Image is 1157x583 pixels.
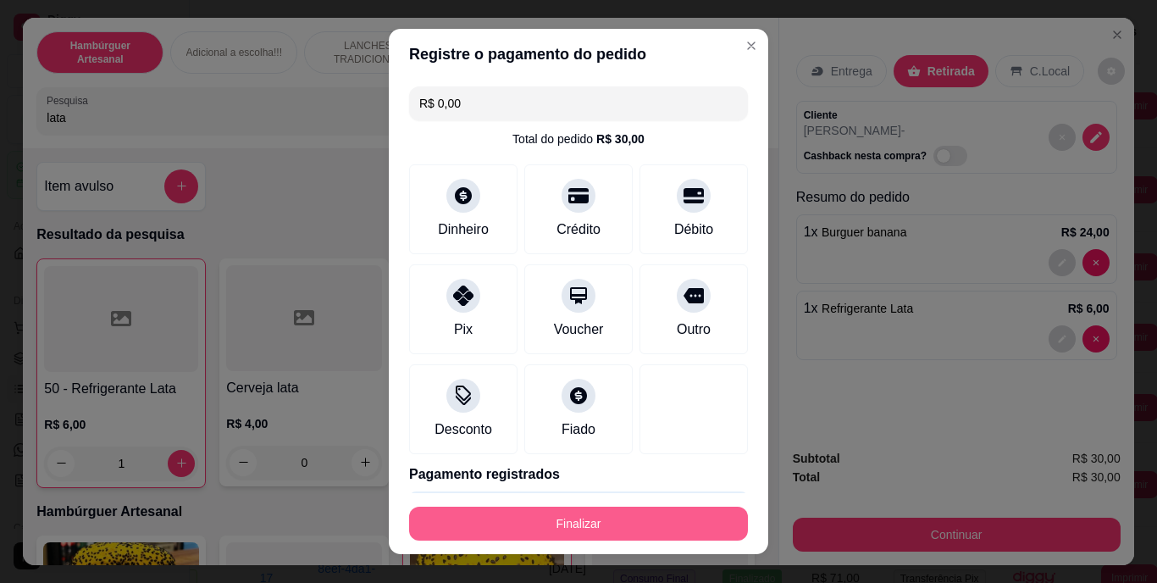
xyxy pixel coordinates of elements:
div: Crédito [556,219,601,240]
header: Registre o pagamento do pedido [389,29,768,80]
button: Finalizar [409,507,748,541]
div: Total do pedido [512,130,645,147]
p: Pagamento registrados [409,464,748,485]
div: Fiado [562,419,595,440]
input: Ex.: hambúrguer de cordeiro [419,86,738,120]
div: Voucher [554,319,604,340]
div: Dinheiro [438,219,489,240]
div: Desconto [435,419,492,440]
div: R$ 30,00 [596,130,645,147]
button: Close [738,32,765,59]
div: Pix [454,319,473,340]
div: Outro [677,319,711,340]
div: Débito [674,219,713,240]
